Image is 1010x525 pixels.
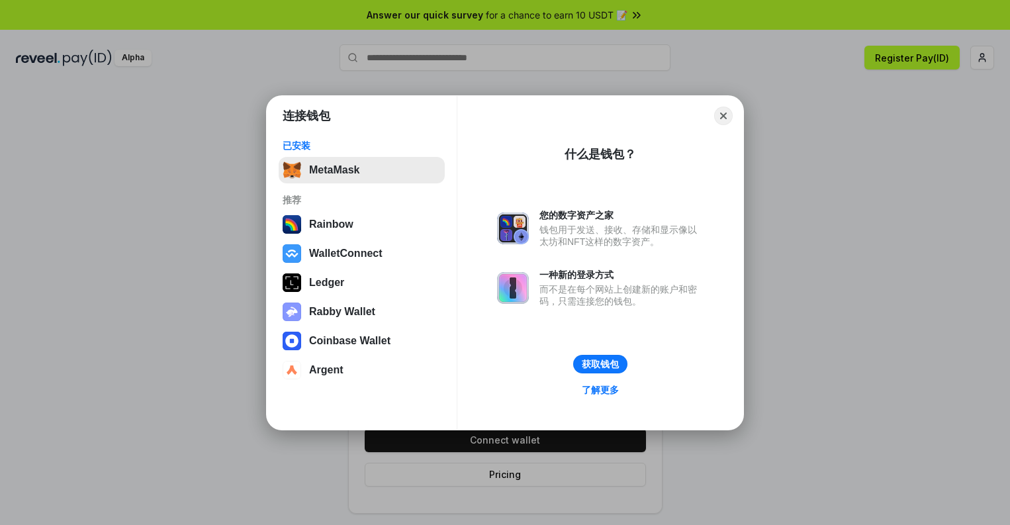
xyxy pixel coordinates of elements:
div: Ledger [309,277,344,289]
div: 获取钱包 [582,358,619,370]
div: Coinbase Wallet [309,335,390,347]
div: Rabby Wallet [309,306,375,318]
img: svg+xml,%3Csvg%20xmlns%3D%22http%3A%2F%2Fwww.w3.org%2F2000%2Fsvg%22%20fill%3D%22none%22%20viewBox... [497,213,529,244]
img: svg+xml,%3Csvg%20width%3D%2228%22%20height%3D%2228%22%20viewBox%3D%220%200%2028%2028%22%20fill%3D... [283,361,301,379]
div: 已安装 [283,140,441,152]
button: Coinbase Wallet [279,328,445,354]
button: WalletConnect [279,240,445,267]
div: MetaMask [309,164,359,176]
img: svg+xml,%3Csvg%20xmlns%3D%22http%3A%2F%2Fwww.w3.org%2F2000%2Fsvg%22%20fill%3D%22none%22%20viewBox... [497,272,529,304]
img: svg+xml,%3Csvg%20fill%3D%22none%22%20height%3D%2233%22%20viewBox%3D%220%200%2035%2033%22%20width%... [283,161,301,179]
img: svg+xml,%3Csvg%20xmlns%3D%22http%3A%2F%2Fwww.w3.org%2F2000%2Fsvg%22%20fill%3D%22none%22%20viewBox... [283,303,301,321]
div: 一种新的登录方式 [539,269,704,281]
button: Rainbow [279,211,445,238]
img: svg+xml,%3Csvg%20width%3D%2228%22%20height%3D%2228%22%20viewBox%3D%220%200%2028%2028%22%20fill%3D... [283,244,301,263]
div: 了解更多 [582,384,619,396]
button: Argent [279,357,445,383]
h1: 连接钱包 [283,108,330,124]
a: 了解更多 [574,381,627,399]
div: WalletConnect [309,248,383,260]
div: 钱包用于发送、接收、存储和显示像以太坊和NFT这样的数字资产。 [539,224,704,248]
div: 什么是钱包？ [565,146,636,162]
div: 推荐 [283,194,441,206]
img: svg+xml,%3Csvg%20xmlns%3D%22http%3A%2F%2Fwww.w3.org%2F2000%2Fsvg%22%20width%3D%2228%22%20height%3... [283,273,301,292]
div: 您的数字资产之家 [539,209,704,221]
button: MetaMask [279,157,445,183]
div: Rainbow [309,218,353,230]
button: Ledger [279,269,445,296]
img: svg+xml,%3Csvg%20width%3D%22120%22%20height%3D%22120%22%20viewBox%3D%220%200%20120%20120%22%20fil... [283,215,301,234]
button: Rabby Wallet [279,299,445,325]
button: Close [714,107,733,125]
div: Argent [309,364,344,376]
img: svg+xml,%3Csvg%20width%3D%2228%22%20height%3D%2228%22%20viewBox%3D%220%200%2028%2028%22%20fill%3D... [283,332,301,350]
div: 而不是在每个网站上创建新的账户和密码，只需连接您的钱包。 [539,283,704,307]
button: 获取钱包 [573,355,627,373]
